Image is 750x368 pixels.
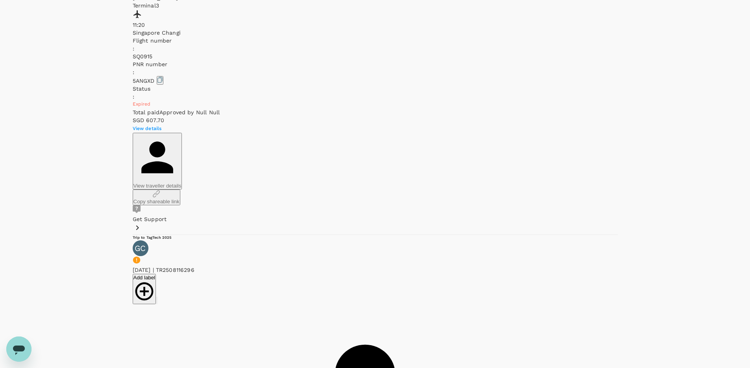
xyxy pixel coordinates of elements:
[133,2,618,9] p: Terminal 3
[133,68,618,76] p: :
[133,76,618,85] p: 5ANGXD
[6,336,31,362] iframe: Button to launch messaging window
[135,244,146,252] p: GC
[153,267,154,273] span: |
[133,126,162,131] span: View details
[133,235,618,240] h6: Trip to TagTech 2025
[159,109,220,115] span: Approved by
[133,183,181,189] p: View traveller details
[133,216,167,222] span: Get Support
[133,101,151,107] span: Expired
[196,109,220,115] span: null null
[133,29,618,37] p: Singapore Changi
[133,109,160,115] span: Total paid
[133,52,618,60] p: SQ 0915
[133,21,618,29] p: 11:20
[133,266,618,274] p: [DATE] TR2508116296
[133,85,618,93] p: Status
[133,93,618,100] p: :
[133,37,618,45] p: Flight number
[133,199,180,204] p: Copy shareable link
[133,133,182,190] button: View traveller details
[133,45,618,52] p: :
[133,190,180,205] button: Copy shareable link
[133,274,156,305] button: Add label
[133,116,618,124] p: SGD 607.70
[133,60,618,68] p: PNR number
